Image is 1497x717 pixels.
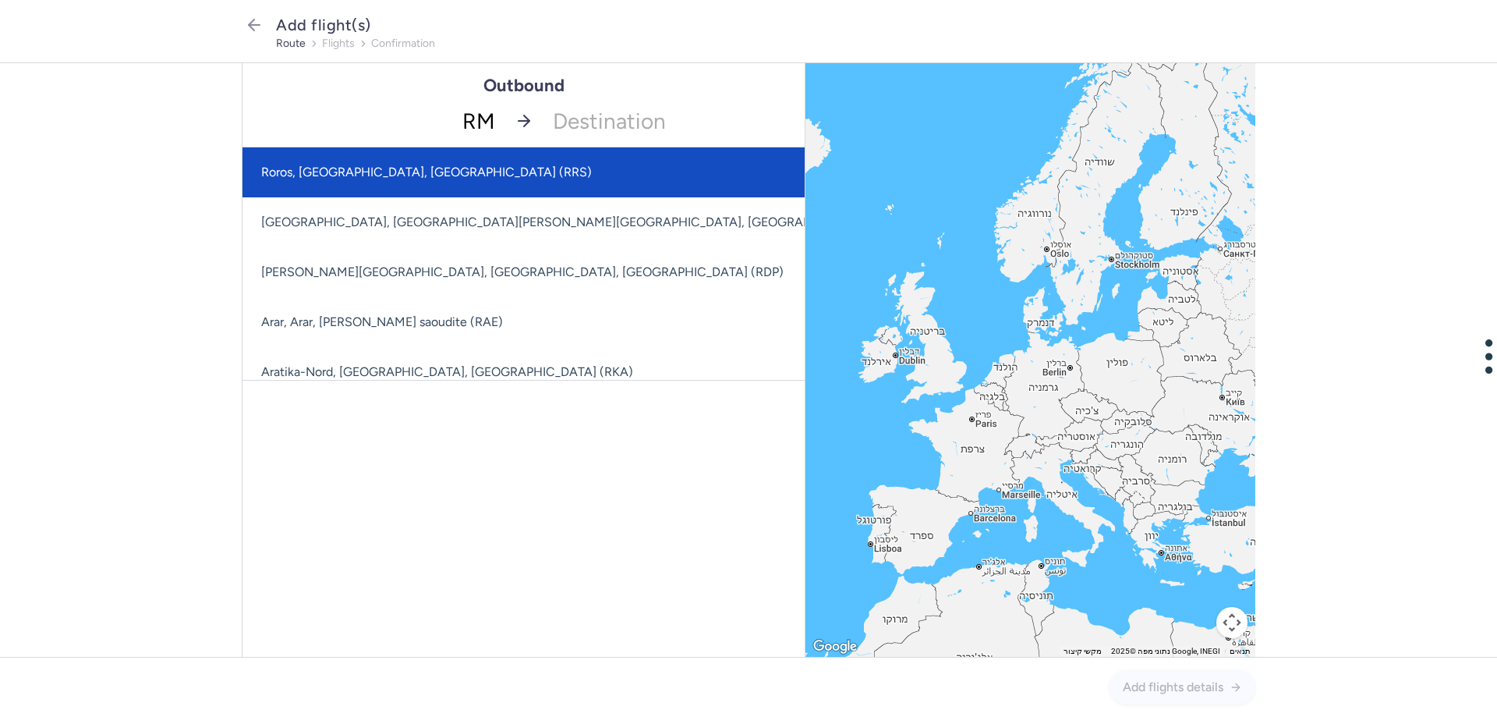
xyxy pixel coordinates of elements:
[261,215,1011,229] span: [GEOGRAPHIC_DATA], [GEOGRAPHIC_DATA][PERSON_NAME][GEOGRAPHIC_DATA], [GEOGRAPHIC_DATA] ([GEOGRAPHI...
[543,95,805,147] span: Destination
[261,264,784,279] span: [PERSON_NAME][GEOGRAPHIC_DATA], [GEOGRAPHIC_DATA], [GEOGRAPHIC_DATA] (RDP)
[261,364,633,379] span: Aratika-Nord, [GEOGRAPHIC_DATA], [GEOGRAPHIC_DATA] (RKA)
[371,37,435,50] button: confirmation
[242,95,504,147] input: -searchbox
[1123,680,1223,694] span: Add flights details
[809,637,861,657] img: Google
[1230,647,1251,655] a: תנאים
[322,37,355,50] button: flights
[1063,646,1102,657] button: מקשי קיצור
[1111,647,1220,655] span: נתוני מפה ©2025 Google, INEGI
[261,314,503,329] span: Arar, Arar, [PERSON_NAME] saoudite (RAE)
[1216,607,1247,638] button: פקדי המצלמה של המפה
[1109,670,1255,705] button: Add flights details
[276,16,371,34] span: Add flight(s)
[276,37,306,50] button: route
[261,165,592,179] span: Roros, [GEOGRAPHIC_DATA], [GEOGRAPHIC_DATA] (RRS)
[809,641,861,651] a: ‏פתיחת האזור הזה במפות Google (ייפתח חלון חדש)
[483,76,564,95] h1: Outbound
